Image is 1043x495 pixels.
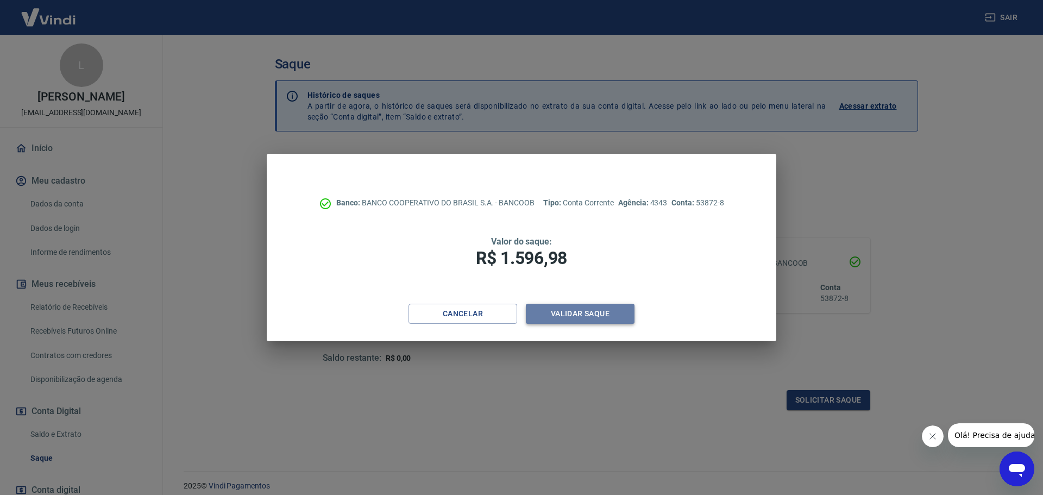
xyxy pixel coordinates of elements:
button: Cancelar [409,304,517,324]
p: BANCO COOPERATIVO DO BRASIL S.A. - BANCOOB [336,197,535,209]
span: Tipo: [543,198,563,207]
span: Conta: [671,198,696,207]
iframe: Mensagem da empresa [948,423,1034,447]
span: Olá! Precisa de ajuda? [7,8,91,16]
button: Validar saque [526,304,634,324]
span: Agência: [618,198,650,207]
span: R$ 1.596,98 [476,248,567,268]
span: Valor do saque: [491,236,552,247]
p: 4343 [618,197,667,209]
iframe: Fechar mensagem [922,425,944,447]
span: Banco: [336,198,362,207]
p: 53872-8 [671,197,724,209]
iframe: Botão para abrir a janela de mensagens [1000,452,1034,486]
p: Conta Corrente [543,197,614,209]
